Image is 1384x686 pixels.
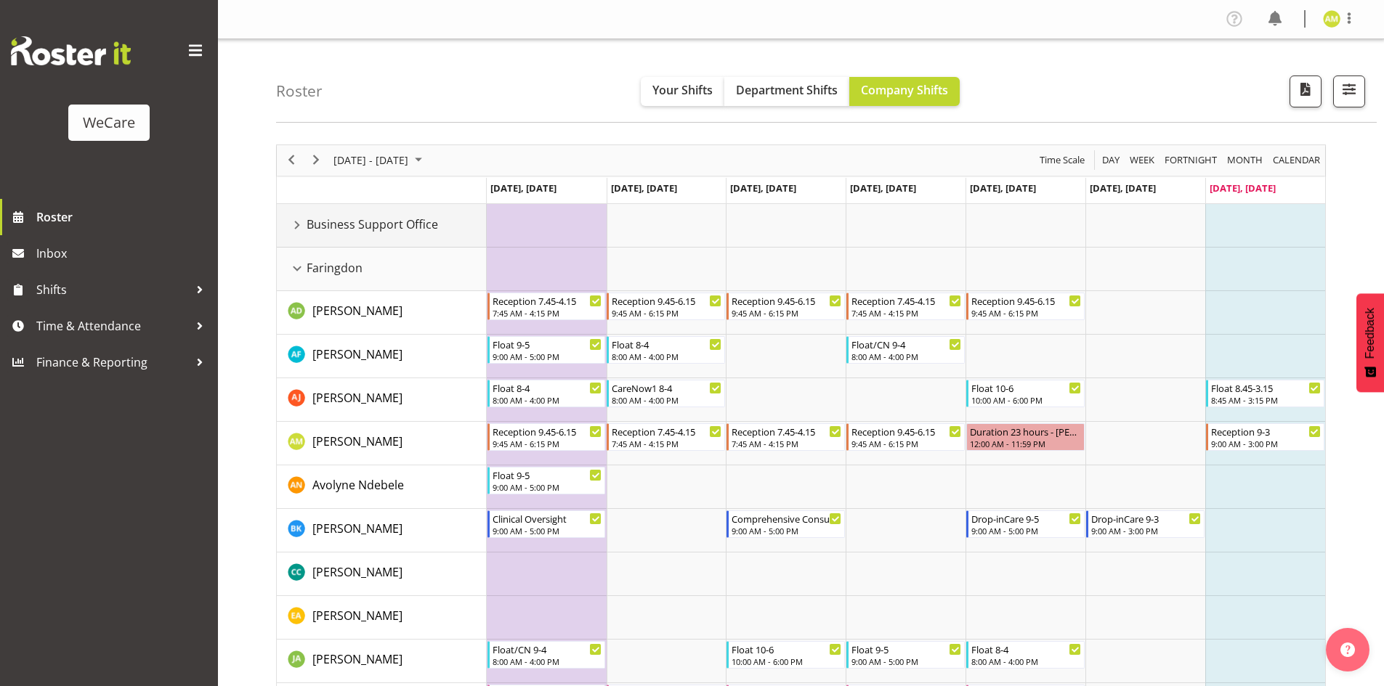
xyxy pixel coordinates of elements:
[312,477,404,493] span: Avolyne Ndebele
[1271,151,1323,169] button: Month
[282,151,302,169] button: Previous
[846,336,965,364] div: Alex Ferguson"s event - Float/CN 9-4 Begin From Thursday, September 25, 2025 at 8:00:00 AM GMT+12...
[304,145,328,176] div: next period
[849,77,960,106] button: Company Shifts
[493,511,602,526] div: Clinical Oversight
[276,83,323,99] h4: Roster
[312,608,402,624] span: [PERSON_NAME]
[1086,510,1205,538] div: Brian Ko"s event - Drop-inCare 9-3 Begin From Saturday, September 27, 2025 at 9:00:00 AM GMT+12:0...
[487,510,606,538] div: Brian Ko"s event - Clinical Oversight Begin From Monday, September 22, 2025 at 9:00:00 AM GMT+12:...
[493,525,602,536] div: 9:00 AM - 5:00 PM
[493,394,602,406] div: 8:00 AM - 4:00 PM
[312,302,402,319] a: [PERSON_NAME]
[312,650,402,668] a: [PERSON_NAME]
[487,293,606,320] div: Aleea Devenport"s event - Reception 7.45-4.15 Begin From Monday, September 22, 2025 at 7:45:00 AM...
[1226,151,1264,169] span: Month
[966,380,1085,407] div: Amy Johannsen"s event - Float 10-6 Begin From Friday, September 26, 2025 at 10:00:00 AM GMT+12:00...
[1225,151,1266,169] button: Timeline Month
[1206,380,1324,407] div: Amy Johannsen"s event - Float 8.45-3.15 Begin From Sunday, September 28, 2025 at 8:45:00 AM GMT+1...
[1364,308,1377,359] span: Feedback
[493,307,602,319] div: 7:45 AM - 4:15 PM
[732,438,841,449] div: 7:45 AM - 4:15 PM
[612,293,721,308] div: Reception 9.45-6.15
[332,151,410,169] span: [DATE] - [DATE]
[1128,151,1156,169] span: Week
[861,82,948,98] span: Company Shifts
[607,336,725,364] div: Alex Ferguson"s event - Float 8-4 Begin From Tuesday, September 23, 2025 at 8:00:00 AM GMT+12:00 ...
[277,248,487,291] td: Faringdon resource
[312,607,402,624] a: [PERSON_NAME]
[277,596,487,640] td: Ena Advincula resource
[493,293,602,308] div: Reception 7.45-4.15
[851,424,961,438] div: Reception 9.45-6.15
[971,307,1081,319] div: 9:45 AM - 6:15 PM
[1271,151,1322,169] span: calendar
[493,467,602,482] div: Float 9-5
[487,423,606,451] div: Antonia Mao"s event - Reception 9.45-6.15 Begin From Monday, September 22, 2025 at 9:45:00 AM GMT...
[312,520,402,536] span: [PERSON_NAME]
[851,307,961,319] div: 7:45 AM - 4:15 PM
[493,380,602,395] div: Float 8-4
[971,394,1081,406] div: 10:00 AM - 6:00 PM
[732,307,841,319] div: 9:45 AM - 6:15 PM
[312,651,402,667] span: [PERSON_NAME]
[1100,151,1122,169] button: Timeline Day
[493,642,602,656] div: Float/CN 9-4
[966,293,1085,320] div: Aleea Devenport"s event - Reception 9.45-6.15 Begin From Friday, September 26, 2025 at 9:45:00 AM...
[493,656,602,667] div: 8:00 AM - 4:00 PM
[966,510,1085,538] div: Brian Ko"s event - Drop-inCare 9-5 Begin From Friday, September 26, 2025 at 9:00:00 AM GMT+12:00 ...
[277,378,487,422] td: Amy Johannsen resource
[36,242,211,264] span: Inbox
[1211,380,1321,395] div: Float 8.45-3.15
[487,336,606,364] div: Alex Ferguson"s event - Float 9-5 Begin From Monday, September 22, 2025 at 9:00:00 AM GMT+12:00 E...
[490,181,557,195] span: [DATE], [DATE]
[850,181,916,195] span: [DATE], [DATE]
[307,216,438,233] span: Business Support Office
[312,564,402,580] span: [PERSON_NAME]
[1163,151,1218,169] span: Fortnight
[312,433,402,449] span: [PERSON_NAME]
[331,151,429,169] button: September 2025
[1101,151,1121,169] span: Day
[607,423,725,451] div: Antonia Mao"s event - Reception 7.45-4.15 Begin From Tuesday, September 23, 2025 at 7:45:00 AM GM...
[612,424,721,438] div: Reception 7.45-4.15
[1128,151,1157,169] button: Timeline Week
[1162,151,1220,169] button: Fortnight
[846,293,965,320] div: Aleea Devenport"s event - Reception 7.45-4.15 Begin From Thursday, September 25, 2025 at 7:45:00 ...
[652,82,713,98] span: Your Shifts
[732,511,841,526] div: Comprehensive Consult 9-5
[970,438,1081,449] div: 12:00 AM - 11:59 PM
[727,423,845,451] div: Antonia Mao"s event - Reception 7.45-4.15 Begin From Wednesday, September 24, 2025 at 7:45:00 AM ...
[1333,75,1365,107] button: Filter Shifts
[83,112,135,134] div: WeCare
[36,351,189,373] span: Finance & Reporting
[277,204,487,248] td: Business Support Office resource
[736,82,838,98] span: Department Shifts
[1206,423,1324,451] div: Antonia Mao"s event - Reception 9-3 Begin From Sunday, September 28, 2025 at 9:00:00 AM GMT+13:00...
[612,438,721,449] div: 7:45 AM - 4:15 PM
[971,656,1081,667] div: 8:00 AM - 4:00 PM
[493,351,602,362] div: 9:00 AM - 5:00 PM
[1323,10,1340,28] img: antonia-mao10998.jpg
[277,291,487,335] td: Aleea Devenport resource
[277,422,487,465] td: Antonia Mao resource
[328,145,431,176] div: September 22 - 28, 2025
[1038,151,1086,169] span: Time Scale
[1211,394,1321,406] div: 8:45 AM - 3:15 PM
[1091,525,1201,536] div: 9:00 AM - 3:00 PM
[970,181,1036,195] span: [DATE], [DATE]
[851,293,961,308] div: Reception 7.45-4.15
[641,77,724,106] button: Your Shifts
[493,337,602,351] div: Float 9-5
[487,467,606,494] div: Avolyne Ndebele"s event - Float 9-5 Begin From Monday, September 22, 2025 at 9:00:00 AM GMT+12:00...
[612,380,721,395] div: CareNow1 8-4
[1211,438,1321,449] div: 9:00 AM - 3:00 PM
[846,641,965,669] div: Jane Arps"s event - Float 9-5 Begin From Thursday, September 25, 2025 at 9:00:00 AM GMT+12:00 End...
[312,563,402,581] a: [PERSON_NAME]
[1356,293,1384,392] button: Feedback - Show survey
[611,181,677,195] span: [DATE], [DATE]
[277,335,487,378] td: Alex Ferguson resource
[971,642,1081,656] div: Float 8-4
[312,346,402,362] span: [PERSON_NAME]
[607,380,725,407] div: Amy Johannsen"s event - CareNow1 8-4 Begin From Tuesday, September 23, 2025 at 8:00:00 AM GMT+12:...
